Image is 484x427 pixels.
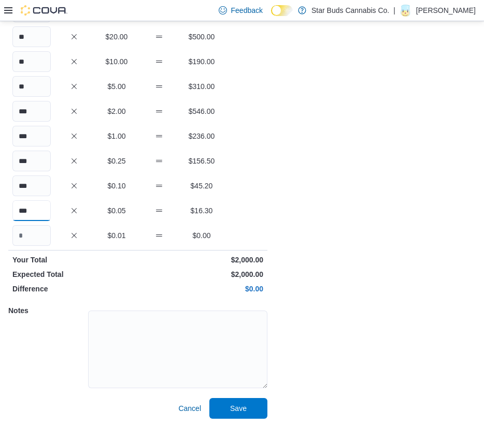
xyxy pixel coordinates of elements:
p: $0.10 [97,181,136,191]
p: [PERSON_NAME] [416,4,476,17]
span: Cancel [178,403,201,414]
p: $10.00 [97,56,136,67]
input: Quantity [12,126,51,146]
p: $2,000.00 [140,269,263,279]
button: Save [209,398,267,419]
img: Cova [21,5,67,16]
input: Dark Mode [271,5,293,16]
p: $0.01 [97,230,136,241]
p: $20.00 [97,32,136,42]
p: $0.05 [97,205,136,216]
h5: Notes [8,300,86,321]
p: Difference [12,284,136,294]
input: Quantity [12,225,51,246]
input: Quantity [12,175,51,196]
p: $1.00 [97,131,136,141]
p: $190.00 [182,56,221,67]
p: Star Buds Cannabis Co. [311,4,389,17]
div: Daniel Swadron [400,4,412,17]
p: $45.20 [182,181,221,191]
p: $0.00 [182,230,221,241]
p: $0.00 [140,284,263,294]
p: $2,000.00 [140,255,263,265]
span: Feedback [231,5,263,16]
p: $16.30 [182,205,221,216]
p: $546.00 [182,106,221,116]
button: Cancel [174,398,205,419]
input: Quantity [12,51,51,72]
p: Your Total [12,255,136,265]
p: $236.00 [182,131,221,141]
input: Quantity [12,200,51,221]
p: $5.00 [97,81,136,92]
input: Quantity [12,76,51,97]
p: | [393,4,395,17]
p: $156.50 [182,156,221,166]
p: $500.00 [182,32,221,42]
span: Save [230,403,247,414]
p: $0.25 [97,156,136,166]
p: $310.00 [182,81,221,92]
p: $2.00 [97,106,136,116]
input: Quantity [12,101,51,122]
input: Quantity [12,26,51,47]
p: Expected Total [12,269,136,279]
input: Quantity [12,151,51,171]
